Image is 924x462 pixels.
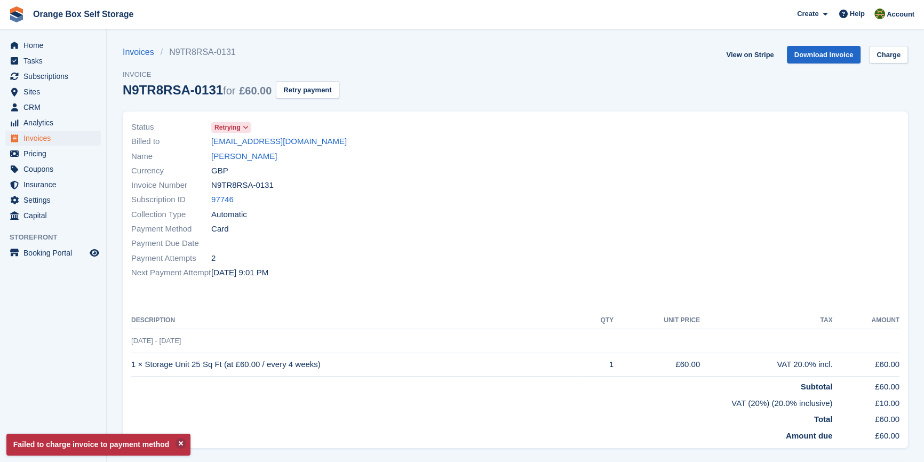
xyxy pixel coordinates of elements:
a: menu [5,84,101,99]
time: 2025-08-19 20:01:09 UTC [211,267,268,279]
th: Amount [832,312,899,329]
a: [EMAIL_ADDRESS][DOMAIN_NAME] [211,136,347,148]
a: Preview store [88,246,101,259]
span: Next Payment Attempt [131,267,211,279]
a: 97746 [211,194,234,206]
span: Name [131,150,211,163]
td: £60.00 [832,426,899,442]
span: Retrying [214,123,241,132]
span: Pricing [23,146,87,161]
span: Payment Due Date [131,237,211,250]
span: CRM [23,100,87,115]
span: Card [211,223,229,235]
span: Subscriptions [23,69,87,84]
span: Payment Method [131,223,211,235]
span: Capital [23,208,87,223]
div: N9TR8RSA-0131 [123,83,272,97]
span: Tasks [23,53,87,68]
td: £60.00 [832,353,899,377]
strong: Subtotal [800,382,832,391]
span: £60.00 [239,85,272,97]
a: menu [5,53,101,68]
td: £60.00 [614,353,700,377]
div: VAT 20.0% incl. [700,359,832,371]
span: N9TR8RSA-0131 [211,179,274,192]
nav: breadcrumbs [123,46,339,59]
span: Insurance [23,177,87,192]
a: menu [5,245,101,260]
span: [DATE] - [DATE] [131,337,181,345]
span: Status [131,121,211,133]
span: Help [850,9,865,19]
a: menu [5,208,101,223]
a: menu [5,115,101,130]
img: stora-icon-8386f47178a22dfd0bd8f6a31ec36ba5ce8667c1dd55bd0f319d3a0aa187defe.svg [9,6,25,22]
th: Tax [700,312,832,329]
span: Settings [23,193,87,208]
a: menu [5,162,101,177]
span: Create [797,9,818,19]
td: £10.00 [832,393,899,410]
td: £60.00 [832,409,899,426]
a: Charge [869,46,908,63]
a: Orange Box Self Storage [29,5,138,23]
img: SARAH T [874,9,885,19]
span: Payment Attempts [131,252,211,265]
span: 2 [211,252,216,265]
td: VAT (20%) (20.0% inclusive) [131,393,832,410]
span: for [223,85,235,97]
a: menu [5,69,101,84]
a: Invoices [123,46,161,59]
td: 1 [582,353,614,377]
a: View on Stripe [722,46,778,63]
a: menu [5,193,101,208]
span: Subscription ID [131,194,211,206]
a: menu [5,100,101,115]
span: Sites [23,84,87,99]
th: Unit Price [614,312,700,329]
strong: Amount due [786,431,833,440]
a: Download Invoice [787,46,861,63]
span: Invoices [23,131,87,146]
p: Failed to charge invoice to payment method [6,434,190,456]
td: £60.00 [832,377,899,393]
span: Booking Portal [23,245,87,260]
span: Account [887,9,914,20]
th: Description [131,312,582,329]
span: Collection Type [131,209,211,221]
button: Retry payment [276,81,339,99]
a: menu [5,177,101,192]
th: QTY [582,312,614,329]
a: menu [5,38,101,53]
span: Invoice [123,69,339,80]
span: Home [23,38,87,53]
span: Analytics [23,115,87,130]
span: Automatic [211,209,247,221]
a: [PERSON_NAME] [211,150,277,163]
span: Currency [131,165,211,177]
a: menu [5,131,101,146]
span: Coupons [23,162,87,177]
span: Storefront [10,232,106,243]
span: Billed to [131,136,211,148]
span: GBP [211,165,228,177]
span: Invoice Number [131,179,211,192]
td: 1 × Storage Unit 25 Sq Ft (at £60.00 / every 4 weeks) [131,353,582,377]
a: Retrying [211,121,251,133]
a: menu [5,146,101,161]
strong: Total [814,415,833,424]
